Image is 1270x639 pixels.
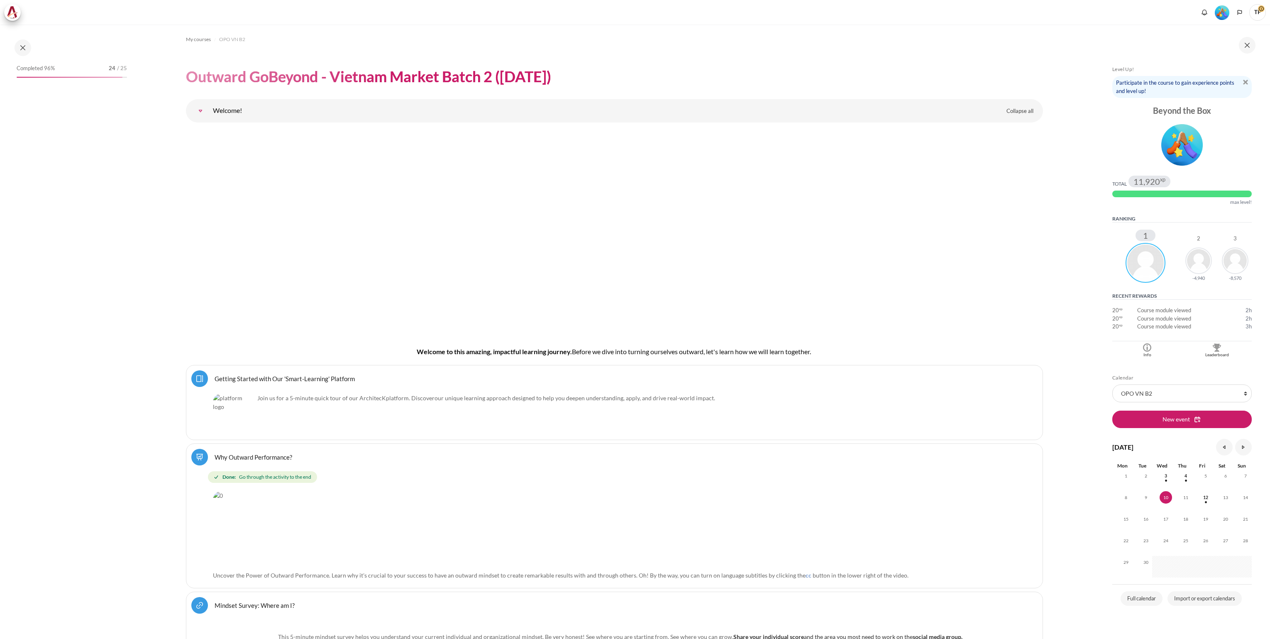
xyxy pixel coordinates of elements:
a: My courses [186,34,211,44]
p: Join us for a 5-minute quick tour of our ArchitecK platform. Discover [213,394,1016,402]
span: 6 [1219,470,1232,482]
div: Beyond the Box [1112,105,1252,116]
span: 16 [1140,513,1152,525]
span: 25 [1180,534,1192,547]
h5: Calendar [1112,375,1252,381]
button: Languages [1233,6,1246,19]
img: Thuy Phan Thi [1126,243,1165,283]
div: 3 [1233,236,1237,241]
td: Wednesday, 10 September 2025, 6:30 AM [1234,315,1252,323]
span: xp [1160,178,1165,181]
span: Completed 96% [17,64,55,73]
h5: Recent rewards [1112,293,1252,300]
span: 24 [109,64,115,73]
td: Wednesday, 10 September 2025, 6:30 AM [1234,306,1252,315]
span: Go through the activity to the end [239,473,311,481]
div: max level! [1230,199,1252,206]
a: Friday, 12 September events [1199,495,1212,500]
nav: Navigation bar [186,33,1043,46]
span: 8 [1120,491,1132,504]
span: 19 [1199,513,1212,525]
a: Info [1112,341,1182,358]
h5: Ranking [1112,215,1252,223]
span: 5 [1199,470,1212,482]
span: 10 [1160,491,1172,504]
span: xp [1119,308,1123,310]
div: 11,920 [1133,177,1165,186]
button: New event [1112,411,1252,428]
span: 18 [1180,513,1192,525]
span: Tue [1138,463,1146,469]
h5: Level Up! [1112,66,1252,73]
a: User menu [1249,4,1266,21]
h4: [DATE] [1112,442,1133,452]
div: Total [1112,181,1127,187]
a: Full calendar [1121,591,1163,606]
div: Participate in the course to gain experience points and level up! [1112,76,1252,98]
span: 4 [1180,470,1192,482]
h1: Outward GoBeyond - Vietnam Market Batch 2 ([DATE]) [186,67,551,86]
a: OPO VN B2 [219,34,245,44]
div: Completion requirements for Why Outward Performance? [208,470,1024,485]
span: xp [1119,316,1123,318]
span: 28 [1239,534,1252,547]
span: efore we dive into turning ourselves outward, let's learn how we will learn together. [576,348,811,355]
img: Level #5 [1215,5,1229,20]
img: Level #5 [1161,124,1203,166]
span: our unique learning approach designed to help you deepen understanding, apply, and drive real-wor... [435,394,714,402]
span: 27 [1219,534,1232,547]
img: Loan Phan To [1185,247,1212,274]
span: 14 [1239,491,1252,504]
span: Thu [1178,463,1187,469]
td: Wednesday, 10 September 2025, 6:21 AM [1234,323,1252,331]
td: Course module viewed [1137,323,1235,331]
span: My courses [186,36,211,43]
span: 13 [1219,491,1232,504]
span: 11,920 [1133,177,1160,186]
img: Dismiss notice [1243,80,1248,85]
div: Level #5 [1112,121,1252,166]
span: / 25 [117,64,127,73]
span: 26 [1199,534,1212,547]
span: 1 [1120,470,1132,482]
span: 21 [1239,513,1252,525]
a: Collapse all [1000,104,1040,118]
div: 1 [1136,230,1155,241]
span: 22 [1120,534,1132,547]
div: -8,570 [1229,276,1241,280]
span: OPO VN B2 [219,36,245,43]
span: 29 [1120,556,1132,568]
a: Welcome! [192,103,209,119]
h4: Welcome to this amazing, impactful learning journey. [212,347,1016,357]
span: Mon [1117,463,1128,469]
a: Getting Started with Our 'Smart-Learning' Platform [215,375,355,382]
span: 20 [1219,513,1232,525]
a: Dismiss notice [1243,78,1248,85]
td: Course module viewed [1137,315,1235,323]
span: 20 [1112,315,1119,323]
span: 24 [1160,534,1172,547]
strong: Done: [222,473,236,481]
span: 9 [1140,491,1152,504]
img: platform logo [213,394,254,435]
span: New event [1163,415,1190,424]
img: Architeck [7,6,18,19]
a: Architeck Architeck [4,4,25,21]
span: 7 [1239,470,1252,482]
span: cc [806,572,811,579]
span: 12 [1199,491,1212,504]
div: Info [1114,352,1180,358]
span: button in the lower right of the video. [813,572,909,579]
span: 20 [1112,306,1119,315]
div: Leaderboard [1184,352,1250,358]
div: 96% [17,77,122,78]
span: Uncover the Power of Outward Performance. Learn why it's crucial to your success to have an outwa... [213,572,806,579]
span: Wed [1157,463,1167,469]
span: Fri [1199,463,1205,469]
img: 0 [213,491,696,567]
span: TP [1249,4,1266,21]
td: Today [1152,491,1172,513]
span: . [435,394,715,402]
img: Tung Bui [1222,247,1248,274]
